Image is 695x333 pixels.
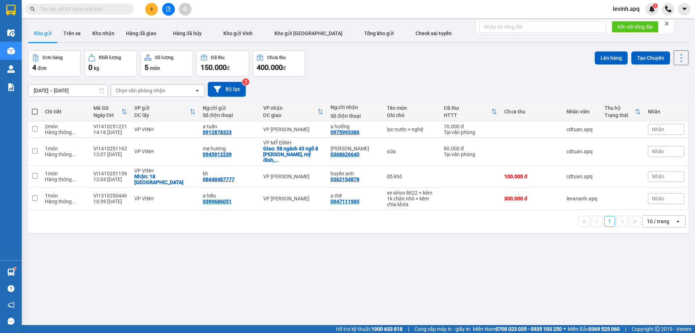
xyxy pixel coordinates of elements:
[7,83,15,91] img: solution-icon
[589,326,620,332] strong: 0369 525 060
[43,55,63,60] div: Đơn hàng
[649,6,655,12] img: icon-new-feature
[45,171,86,176] div: 1 món
[131,102,199,121] th: Toggle SortBy
[203,199,232,204] div: 0399686051
[655,326,660,332] span: copyright
[203,171,256,176] div: kh
[14,267,16,270] sup: 1
[330,146,380,151] div: thùy vân
[203,146,256,151] div: mẹ hương
[144,63,148,72] span: 5
[274,157,279,163] span: ...
[40,5,125,13] input: Tìm tên, số ĐT hoặc mã đơn
[330,171,380,176] div: huyền anh
[149,7,154,12] span: plus
[173,30,202,36] span: Hàng đã hủy
[387,112,437,118] div: Ghi chú
[90,102,131,121] th: Toggle SortBy
[283,65,286,71] span: đ
[155,55,173,60] div: Số lượng
[496,326,562,332] strong: 0708 023 035 - 0935 103 250
[263,105,317,111] div: VP nhận
[223,30,253,36] span: Kho gửi Vinh
[45,146,86,151] div: 1 món
[604,216,615,227] button: 1
[618,23,653,31] span: Kết nối tổng đài
[203,105,256,111] div: Người gửi
[274,30,342,36] span: Kho gửi [GEOGRAPHIC_DATA]
[652,126,664,132] span: Nhãn
[7,269,15,276] img: warehouse-icon
[72,176,76,182] span: ...
[182,7,188,12] span: aim
[263,196,323,201] div: VP [PERSON_NAME]
[88,63,92,72] span: 0
[263,174,323,179] div: VP [PERSON_NAME]
[93,199,127,204] div: 16:39 [DATE]
[32,63,36,72] span: 4
[444,105,491,111] div: Đã thu
[473,325,562,333] span: Miền Nam
[45,109,86,115] div: Chi tiết
[134,126,195,132] div: VP VINH
[564,328,566,330] span: ⚪️
[179,3,191,16] button: aim
[664,21,669,26] span: close
[605,112,635,118] div: Trạng thái
[150,65,160,71] span: món
[30,7,35,12] span: search
[675,218,681,224] svg: open
[665,6,671,12] img: phone-icon
[330,199,359,204] div: 0947111985
[330,176,359,182] div: 0362154878
[566,126,597,132] div: cdtuan.apq
[87,25,120,42] button: Kho nhận
[504,196,559,201] div: 300.000 đ
[93,146,127,151] div: VI1410251162
[566,109,597,115] div: Nhân viên
[99,55,121,60] div: Khối lượng
[654,3,656,8] span: 1
[257,63,283,72] span: 400.000
[267,55,286,60] div: Chưa thu
[678,3,691,16] button: caret-down
[29,85,108,96] input: Select a date range.
[145,3,158,16] button: plus
[72,151,76,157] span: ...
[330,113,380,119] div: Số điện thoại
[93,105,121,111] div: Mã GD
[93,171,127,176] div: VI1410251159
[203,151,232,157] div: 0945912239
[208,82,246,97] button: Bộ lọc
[444,112,491,118] div: HTTT
[72,129,76,135] span: ...
[653,3,658,8] sup: 1
[93,124,127,129] div: VI1410251221
[134,168,195,174] div: VP VINH
[203,112,256,118] div: Số điện thoại
[120,25,162,42] button: Hàng đã giao
[227,65,229,71] span: đ
[601,102,644,121] th: Toggle SortBy
[140,50,193,76] button: Số lượng5món
[605,105,635,111] div: Thu hộ
[166,7,171,12] span: file-add
[38,65,47,71] span: đơn
[414,325,471,333] span: Cung cấp máy in - giấy in:
[260,102,327,121] th: Toggle SortBy
[479,21,606,33] input: Nhập số tổng đài
[652,174,664,179] span: Nhãn
[504,109,559,115] div: Chưa thu
[93,112,121,118] div: Ngày ĐH
[647,218,669,225] div: 10 / trang
[253,50,305,76] button: Chưa thu400.000đ
[162,3,175,16] button: file-add
[134,196,195,201] div: VP VINH
[263,126,323,132] div: VP [PERSON_NAME]
[93,176,127,182] div: 12:04 [DATE]
[566,149,597,154] div: cdtuan.apq
[444,124,497,129] div: 70.000 đ
[444,129,497,135] div: Tại văn phòng
[93,193,127,199] div: VI1310250446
